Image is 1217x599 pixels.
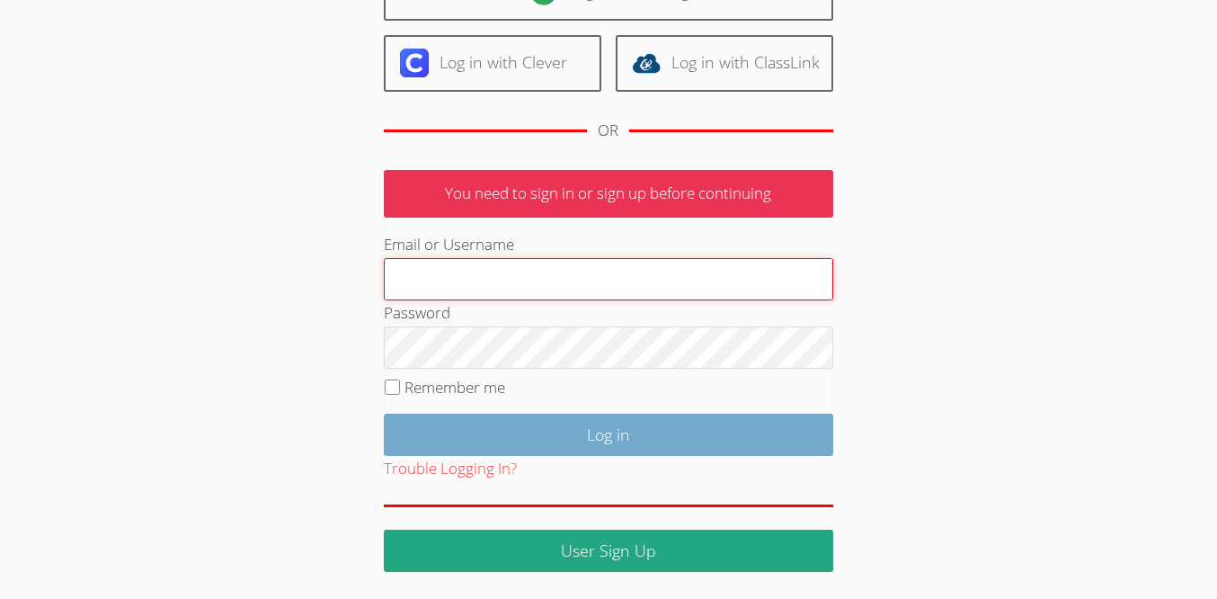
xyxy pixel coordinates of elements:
[598,118,618,144] div: OR
[404,377,505,398] label: Remember me
[384,170,833,218] p: You need to sign in or sign up before continuing
[384,530,833,572] a: User Sign Up
[384,35,601,92] a: Log in with Clever
[384,456,517,482] button: Trouble Logging In?
[632,49,661,77] img: classlink-logo-d6bb404cc1216ec64c9a2012d9dc4662098be43eaf13dc465df04b49fa7ab582.svg
[384,414,833,456] input: Log in
[400,49,429,77] img: clever-logo-6eab21bc6e7a338710f1a6ff85c0baf02591cd810cc4098c63d3a4b26e2feb20.svg
[384,234,514,255] label: Email or Username
[384,302,450,323] label: Password
[616,35,833,92] a: Log in with ClassLink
